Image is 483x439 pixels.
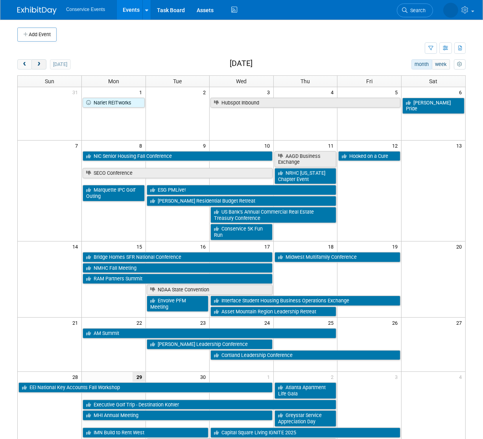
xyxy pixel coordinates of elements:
a: EEI National Key Accounts Fall Workshop [18,382,273,393]
a: US Bank’s Annual Commercial Real Estate Treasury Conference [210,207,336,223]
a: Bridge Homes SFR National Conference [83,252,273,262]
img: Amiee Griffey [443,3,458,18]
a: [PERSON_NAME] Leadership Conference [147,339,273,349]
span: 26 [391,318,401,327]
span: 29 [133,372,146,382]
span: 1 [138,87,146,97]
span: 6 [458,87,465,97]
h2: [DATE] [230,59,253,68]
a: Asset Mountain Region Leadership Retreat [210,307,336,317]
a: NMHC Fall Meeting [83,263,273,273]
button: myCustomButton [454,59,466,70]
span: 14 [72,241,81,251]
span: Conservice Events [66,7,105,12]
span: 16 [199,241,209,251]
span: 3 [394,372,401,382]
span: 18 [327,241,337,251]
span: 10 [264,141,273,150]
a: NIC Senior Housing Fall Conference [83,151,273,161]
a: Midwest Multifamily Conference [275,252,400,262]
a: Nariet REITworks [83,98,145,108]
span: Fri [366,78,372,84]
span: 4 [330,87,337,97]
span: 8 [138,141,146,150]
span: 20 [455,241,465,251]
span: 27 [455,318,465,327]
button: Add Event [17,27,57,42]
a: AM Summit [83,328,336,338]
a: [PERSON_NAME] Residential Budget Retreat [147,196,337,206]
a: Executive Golf Trip - Destination Kohler [83,400,336,410]
a: Hooked on a Cure [338,151,400,161]
span: 17 [264,241,273,251]
a: Atlanta Apartment Life Gala [275,382,337,399]
span: 13 [455,141,465,150]
span: 2 [330,372,337,382]
a: Capital Square Living IGNITE 2025 [210,428,400,438]
span: 4 [458,372,465,382]
span: 22 [136,318,146,327]
a: Cortland Leadership Conference [210,350,400,360]
span: 25 [327,318,337,327]
a: Envolve PFM Meeting [147,296,209,312]
a: SECO Conference [83,168,273,178]
button: prev [17,59,32,70]
span: Sun [45,78,54,84]
a: ESG PMLive! [147,185,337,195]
span: Mon [108,78,119,84]
i: Personalize Calendar [457,62,462,67]
span: 15 [136,241,146,251]
span: 9 [202,141,209,150]
span: 28 [72,372,81,382]
span: 7 [74,141,81,150]
span: Sat [429,78,437,84]
button: [DATE] [50,59,71,70]
a: MHI Annual Meeting [83,410,273,421]
span: 30 [199,372,209,382]
span: Wed [236,78,247,84]
a: Hubspot Inbound [210,98,400,108]
span: Search [407,7,426,13]
a: IMN Build to Rent West [83,428,208,438]
span: 12 [391,141,401,150]
span: 5 [394,87,401,97]
button: month [411,59,432,70]
img: ExhibitDay [17,7,57,15]
button: next [31,59,46,70]
a: Marquette IPC Golf Outing [83,185,145,201]
a: [PERSON_NAME] Pride [402,98,465,114]
a: NDAA State Convention [147,285,273,295]
a: Interface Student Housing Business Operations Exchange [210,296,400,306]
span: 31 [72,87,81,97]
a: NRHC [US_STATE] Chapter Event [275,168,337,184]
span: Tue [173,78,182,84]
a: AAGD Business Exchange [275,151,337,167]
span: 19 [391,241,401,251]
a: Search [397,4,433,17]
span: 2 [202,87,209,97]
span: 24 [264,318,273,327]
span: 1 [266,372,273,382]
span: 21 [72,318,81,327]
button: week [432,59,450,70]
span: Thu [301,78,310,84]
span: 23 [199,318,209,327]
a: Conservice 5K Fun Run [210,224,273,240]
a: Greystar Service Appreciation Day [275,410,337,426]
a: RAM Partners Summit [83,274,273,284]
span: 11 [327,141,337,150]
span: 3 [266,87,273,97]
